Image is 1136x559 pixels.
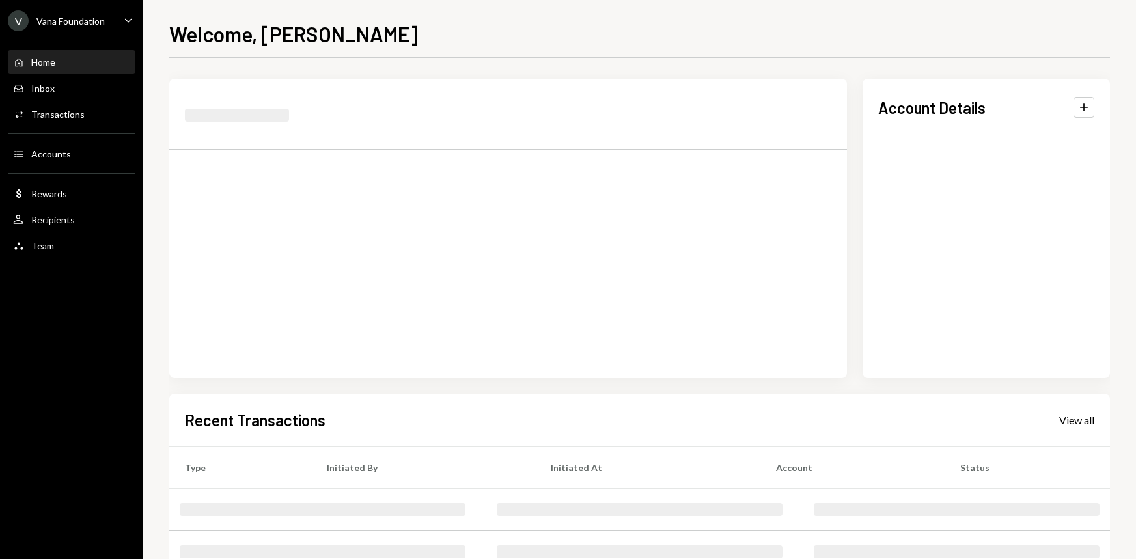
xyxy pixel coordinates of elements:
a: Team [8,234,135,257]
a: View all [1059,413,1094,427]
div: Rewards [31,188,67,199]
a: Rewards [8,182,135,205]
div: Transactions [31,109,85,120]
a: Accounts [8,142,135,165]
a: Recipients [8,208,135,231]
div: Inbox [31,83,55,94]
th: Account [760,446,945,488]
div: V [8,10,29,31]
div: Home [31,57,55,68]
th: Type [169,446,311,488]
div: Recipients [31,214,75,225]
div: Vana Foundation [36,16,105,27]
a: Home [8,50,135,74]
a: Transactions [8,102,135,126]
h2: Account Details [878,97,986,118]
div: Team [31,240,54,251]
h1: Welcome, [PERSON_NAME] [169,21,418,47]
h2: Recent Transactions [185,409,326,431]
th: Initiated By [311,446,535,488]
div: View all [1059,414,1094,427]
th: Status [945,446,1110,488]
div: Accounts [31,148,71,159]
th: Initiated At [535,446,760,488]
a: Inbox [8,76,135,100]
